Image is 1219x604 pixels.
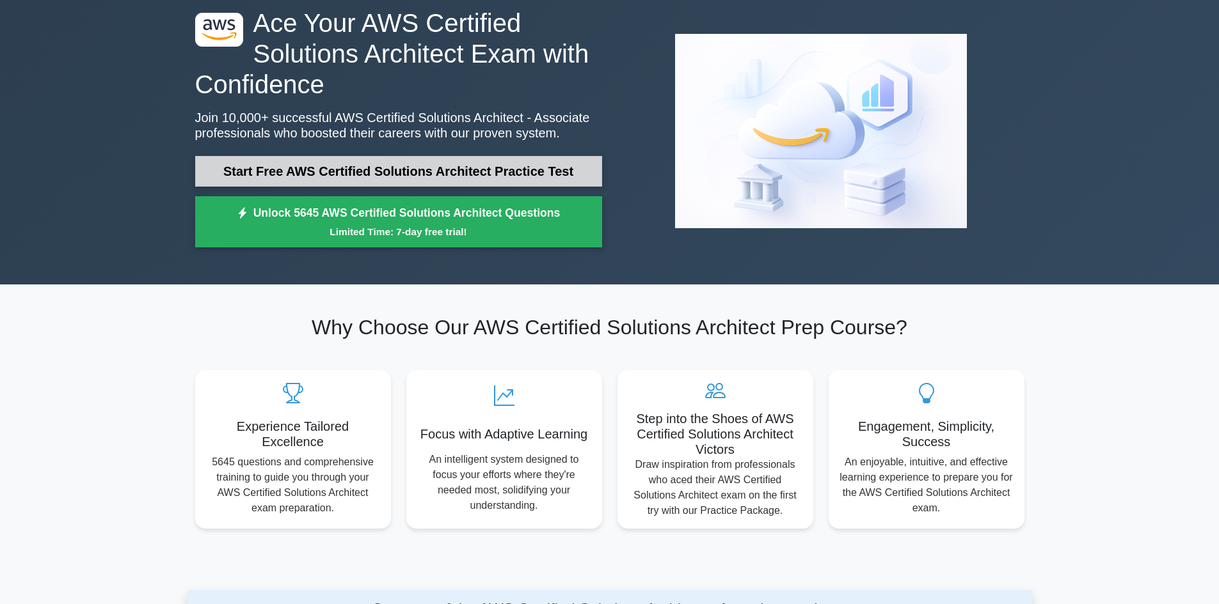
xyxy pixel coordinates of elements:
[417,452,592,513] p: An intelligent system designed to focus your efforts where they're needed most, solidifying your ...
[417,426,592,442] h5: Focus with Adaptive Learning
[195,156,602,187] a: Start Free AWS Certified Solutions Architect Practice Test
[195,110,602,141] p: Join 10,000+ successful AWS Certified Solutions Architect - Associate professionals who boosted t...
[211,224,586,239] small: Limited Time: 7-day free trial!
[839,454,1014,516] p: An enjoyable, intuitive, and effective learning experience to prepare you for the AWS Certified S...
[195,315,1024,339] h2: Why Choose Our AWS Certified Solutions Architect Prep Course?
[195,196,602,247] a: Unlock 5645 AWS Certified Solutions Architect QuestionsLimited Time: 7-day free trial!
[628,411,803,457] h5: Step into the Shoes of AWS Certified Solutions Architect Victors
[839,419,1014,449] h5: Engagement, Simplicity, Success
[195,8,602,100] h1: Ace Your AWS Certified Solutions Architect Exam with Confidence
[205,419,381,449] h5: Experience Tailored Excellence
[665,24,977,238] img: AWS Certified Solutions Architect - Associate Preview
[628,457,803,518] p: Draw inspiration from professionals who aced their AWS Certified Solutions Architect exam on the ...
[205,454,381,516] p: 5645 questions and comprehensive training to guide you through your AWS Certified Solutions Archi...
